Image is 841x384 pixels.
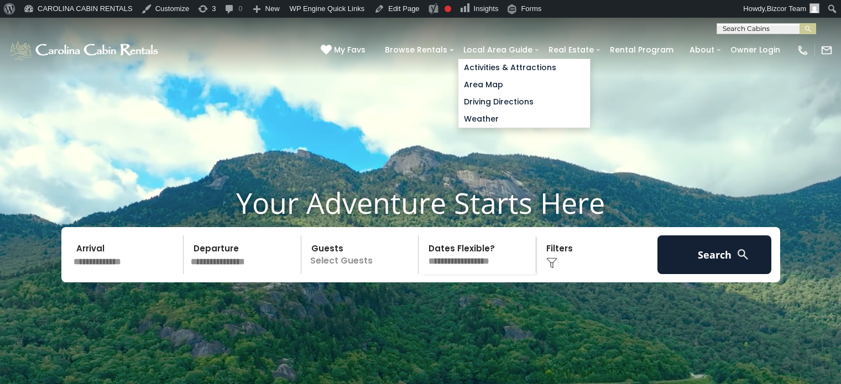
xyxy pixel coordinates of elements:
[546,257,557,269] img: filter--v1.png
[657,235,772,274] button: Search
[321,44,368,56] a: My Favs
[8,186,833,220] h1: Your Adventure Starts Here
[797,44,809,56] img: phone-regular-white.png
[725,41,786,59] a: Owner Login
[334,44,365,56] span: My Favs
[458,59,590,76] a: Activities & Attractions
[821,44,833,56] img: mail-regular-white.png
[458,76,590,93] a: Area Map
[736,248,750,261] img: search-regular-white.png
[458,93,590,111] a: Driving Directions
[458,41,538,59] a: Local Area Guide
[604,41,679,59] a: Rental Program
[305,235,419,274] p: Select Guests
[379,41,453,59] a: Browse Rentals
[458,111,590,128] a: Weather
[767,4,806,13] span: Bizcor Team
[445,6,451,12] div: Focus keyphrase not set
[8,39,161,61] img: White-1-1-2.png
[543,41,599,59] a: Real Estate
[684,41,720,59] a: About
